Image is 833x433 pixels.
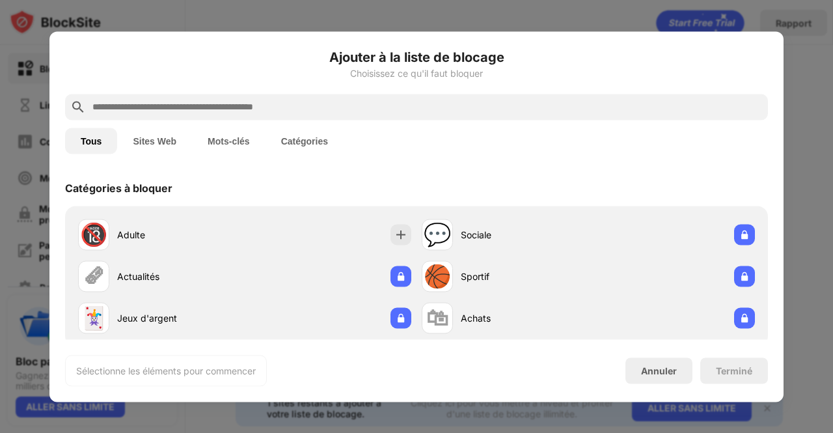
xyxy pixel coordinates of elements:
[80,304,107,331] font: 🃏
[266,128,344,154] button: Catégories
[70,99,86,115] img: search.svg
[65,181,172,194] font: Catégories à bloquer
[424,221,451,247] font: 💬
[208,135,250,146] font: Mots-clés
[192,128,266,154] button: Mots-clés
[281,135,328,146] font: Catégories
[641,365,677,376] font: Annuler
[117,229,145,240] font: Adulte
[133,135,176,146] font: Sites Web
[461,271,489,282] font: Sportif
[76,365,256,376] font: Sélectionne les éléments pour commencer
[117,313,177,324] font: Jeux d'argent
[81,135,102,146] font: Tous
[80,221,107,247] font: 🔞
[716,365,752,376] font: Terminé
[117,271,159,282] font: Actualités
[350,67,483,78] font: Choisissez ce qu'il faut bloquer
[426,304,448,331] font: 🛍
[83,262,105,289] font: 🗞
[424,262,451,289] font: 🏀
[117,128,192,154] button: Sites Web
[329,49,504,64] font: Ajouter à la liste de blocage
[461,229,491,240] font: Sociale
[461,313,491,324] font: Achats
[65,128,117,154] button: Tous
